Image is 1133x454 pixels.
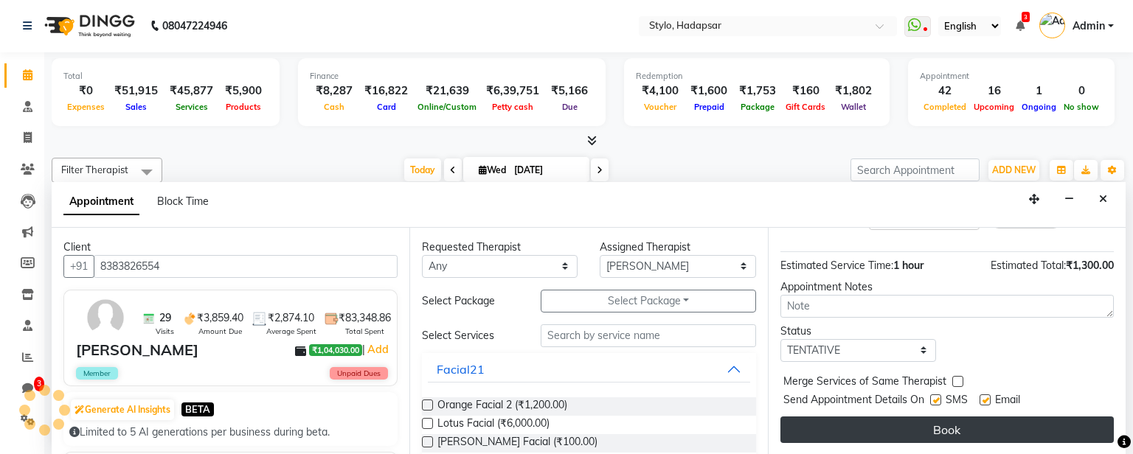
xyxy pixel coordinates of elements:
[414,83,480,99] div: ₹21,639
[558,102,581,112] span: Due
[162,5,227,46] b: 08047224946
[63,70,268,83] div: Total
[157,195,209,208] span: Block Time
[1092,188,1114,211] button: Close
[783,392,924,411] span: Send Appointment Details On
[636,83,685,99] div: ₹4,100
[84,296,127,339] img: avatar
[946,392,968,411] span: SMS
[782,83,829,99] div: ₹160
[893,259,924,272] span: 1 hour
[76,367,118,380] span: Member
[164,83,219,99] div: ₹45,877
[510,159,583,181] input: 2025-09-03
[1039,13,1065,38] img: Admin
[108,83,164,99] div: ₹51,915
[782,102,829,112] span: Gift Cards
[76,339,198,361] div: [PERSON_NAME]
[411,328,530,343] div: Select Services
[172,102,212,112] span: Services
[310,83,358,99] div: ₹8,287
[61,164,128,175] span: Filter Therapist
[541,324,756,347] input: Search by service name
[34,377,44,391] span: 3
[373,102,400,112] span: Card
[995,392,1020,411] span: Email
[156,326,174,337] span: Visits
[1066,259,1114,272] span: ₹1,300.00
[181,402,214,416] span: BETA
[71,399,174,420] button: Generate AI Insights
[1060,83,1103,99] div: 0
[362,340,391,358] span: |
[640,102,680,112] span: Voucher
[437,360,485,378] div: Facial21
[309,344,362,356] span: ₹1,04,030.00
[541,290,756,312] button: Select Package
[737,102,778,112] span: Package
[339,310,391,326] span: ₹83,348.86
[63,240,398,255] div: Client
[219,83,268,99] div: ₹5,900
[345,326,384,337] span: Total Spent
[222,102,265,112] span: Products
[988,160,1039,181] button: ADD NEW
[545,83,594,99] div: ₹5,166
[310,70,594,83] div: Finance
[437,416,550,434] span: Lotus Facial (₹6,000.00)
[480,83,545,99] div: ₹6,39,751
[63,102,108,112] span: Expenses
[365,340,391,358] a: Add
[197,310,243,326] span: ₹3,859.40
[920,83,970,99] div: 42
[780,416,1114,443] button: Book
[783,374,946,392] span: Merge Services of Same Therapist
[475,164,510,175] span: Wed
[992,164,1036,175] span: ADD NEW
[850,158,980,181] input: Search Appointment
[198,326,242,337] span: Amount Due
[685,83,733,99] div: ₹1,600
[1022,12,1030,22] span: 3
[829,83,878,99] div: ₹1,802
[63,83,108,99] div: ₹0
[63,189,139,215] span: Appointment
[63,255,94,278] button: +91
[1060,102,1103,112] span: No show
[437,397,567,416] span: Orange Facial 2 (₹1,200.00)
[970,102,1018,112] span: Upcoming
[1016,19,1025,32] a: 3
[330,367,388,380] span: Unpaid Dues
[780,324,936,339] div: Status
[780,259,893,272] span: Estimated Service Time:
[320,102,348,112] span: Cash
[1073,18,1105,34] span: Admin
[970,83,1018,99] div: 16
[920,102,970,112] span: Completed
[837,102,870,112] span: Wallet
[94,255,398,278] input: Search by Name/Mobile/Email/Code
[122,102,150,112] span: Sales
[1018,83,1060,99] div: 1
[69,425,392,440] div: Limited to 5 AI generations per business during beta.
[358,83,414,99] div: ₹16,822
[411,293,530,309] div: Select Package
[690,102,728,112] span: Prepaid
[780,279,1114,295] div: Appointment Notes
[428,356,749,383] button: Facial21
[414,102,480,112] span: Online/Custom
[991,259,1066,272] span: Estimated Total:
[159,310,171,326] span: 29
[437,434,597,453] span: [PERSON_NAME] Facial (₹100.00)
[636,70,878,83] div: Redemption
[600,240,755,255] div: Assigned Therapist
[1018,102,1060,112] span: Ongoing
[38,5,139,46] img: logo
[422,240,578,255] div: Requested Therapist
[404,158,441,181] span: Today
[268,310,314,326] span: ₹2,874.10
[266,326,316,337] span: Average Spent
[733,83,782,99] div: ₹1,753
[920,70,1103,83] div: Appointment
[4,377,40,401] a: 3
